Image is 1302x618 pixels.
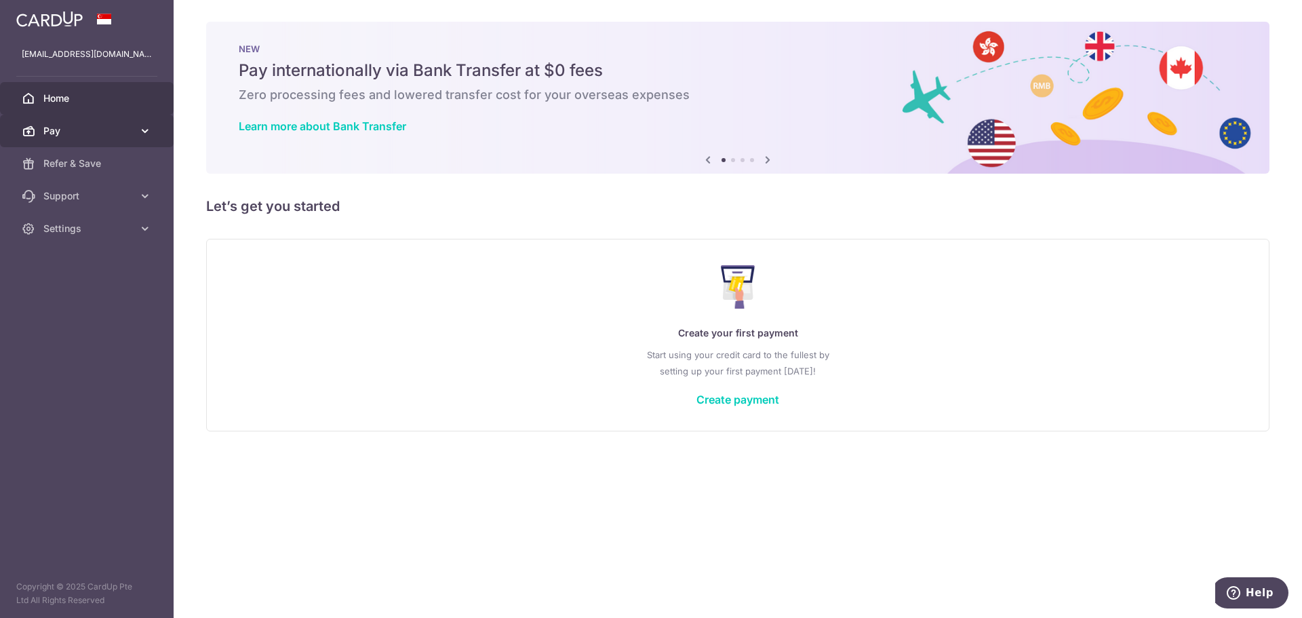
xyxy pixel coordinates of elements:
a: Create payment [696,393,779,406]
span: Settings [43,222,133,235]
p: [EMAIL_ADDRESS][DOMAIN_NAME] [22,47,152,61]
img: CardUp [16,11,83,27]
a: Learn more about Bank Transfer [239,119,406,133]
span: Home [43,92,133,105]
img: Make Payment [721,265,755,309]
span: Pay [43,124,133,138]
span: Refer & Save [43,157,133,170]
span: Support [43,189,133,203]
h6: Zero processing fees and lowered transfer cost for your overseas expenses [239,87,1237,103]
p: NEW [239,43,1237,54]
p: Create your first payment [234,325,1242,341]
h5: Pay internationally via Bank Transfer at $0 fees [239,60,1237,81]
h5: Let’s get you started [206,195,1269,217]
iframe: Opens a widget where you can find more information [1215,577,1288,611]
img: Bank transfer banner [206,22,1269,174]
p: Start using your credit card to the fullest by setting up your first payment [DATE]! [234,347,1242,379]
